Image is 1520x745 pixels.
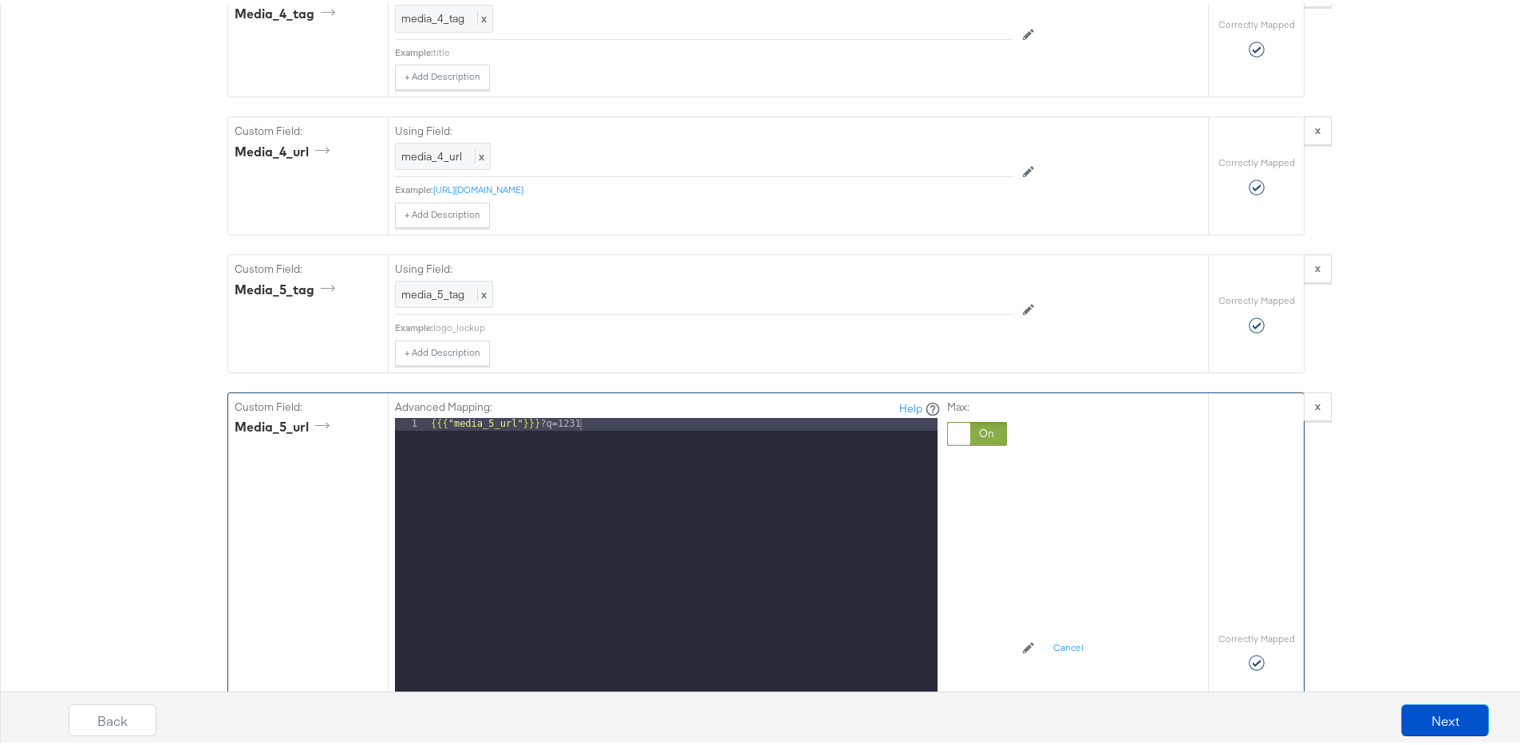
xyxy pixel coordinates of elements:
div: media_5_url [235,415,335,433]
label: Custom Field: [235,258,381,274]
label: Correctly Mapped [1218,629,1295,642]
button: x [1304,251,1332,280]
div: title [433,43,1013,56]
label: Custom Field: [235,120,381,136]
strong: x [1315,120,1321,134]
button: Back [69,701,156,733]
label: Using Field: [395,120,1013,136]
div: 1 [395,415,428,428]
button: + Add Description [395,199,490,225]
button: x [1304,389,1332,418]
span: x [477,8,487,22]
strong: x [1315,396,1321,410]
span: media_4_url [401,146,462,160]
label: Custom Field: [235,396,381,412]
a: [URL][DOMAIN_NAME] [433,180,523,192]
div: Example: [395,180,433,193]
button: + Add Description [395,337,490,363]
button: + Add Description [395,61,490,87]
label: Correctly Mapped [1218,291,1295,304]
div: Example: [395,318,433,331]
span: x [475,146,484,160]
label: Max: [947,396,1007,412]
div: media_4_tag [235,2,341,20]
div: logo_lockup [433,318,1013,331]
span: media_4_tag [401,8,464,22]
label: Using Field: [395,258,1013,274]
label: Advanced Mapping: [395,396,492,412]
button: x [1304,113,1332,142]
span: x [477,284,487,298]
div: media_4_url [235,140,335,158]
strong: x [1315,258,1321,272]
label: Correctly Mapped [1218,15,1295,28]
div: Example: [395,43,433,56]
button: Cancel [1044,633,1093,658]
span: media_5_tag [401,284,464,298]
a: Help [899,398,922,413]
button: Next [1401,701,1489,733]
label: Correctly Mapped [1218,153,1295,166]
div: media_5_tag [235,278,341,296]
